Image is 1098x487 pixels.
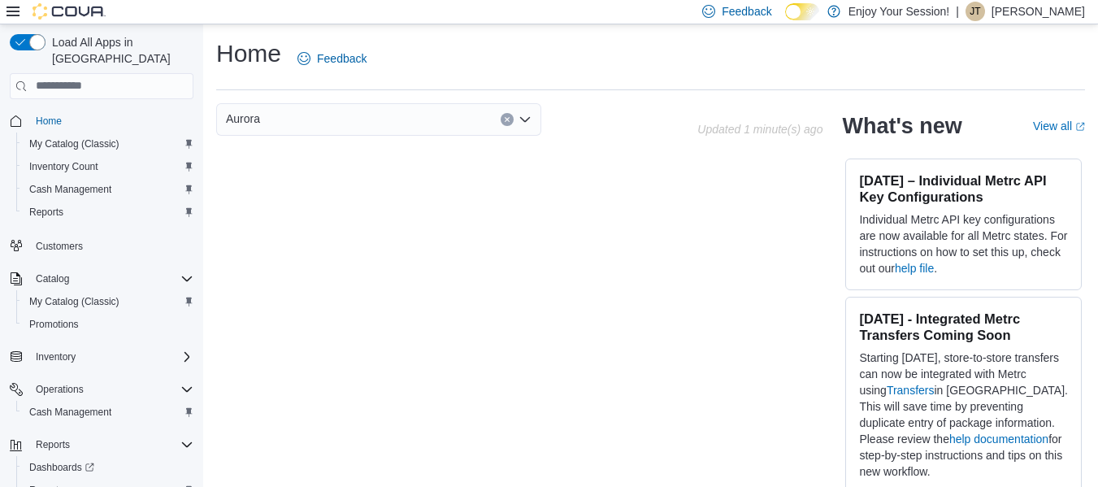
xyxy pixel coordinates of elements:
a: Inventory Count [23,157,105,176]
a: Promotions [23,315,85,334]
span: Home [29,111,193,131]
button: Catalog [29,269,76,289]
span: Reports [36,438,70,451]
span: Operations [36,383,84,396]
button: My Catalog (Classic) [16,290,200,313]
p: Starting [DATE], store-to-store transfers can now be integrated with Metrc using in [GEOGRAPHIC_D... [859,350,1068,480]
button: Operations [29,380,90,399]
span: Catalog [29,269,193,289]
button: Home [3,109,200,133]
a: My Catalog (Classic) [23,292,126,311]
span: Reports [29,435,193,454]
p: Enjoy Your Session! [848,2,950,21]
span: Reports [23,202,193,222]
h3: [DATE] – Individual Metrc API Key Configurations [859,172,1068,205]
span: Inventory [29,347,193,367]
span: Promotions [29,318,79,331]
p: [PERSON_NAME] [992,2,1085,21]
span: Inventory [36,350,76,363]
button: Operations [3,378,200,401]
span: Home [36,115,62,128]
input: Dark Mode [785,3,819,20]
button: Open list of options [519,113,532,126]
a: Home [29,111,68,131]
button: Inventory [29,347,82,367]
span: Cash Management [23,180,193,199]
span: Customers [36,240,83,253]
h2: What's new [842,113,961,139]
a: Cash Management [23,402,118,422]
button: Reports [29,435,76,454]
span: Cash Management [23,402,193,422]
span: Inventory Count [23,157,193,176]
p: Individual Metrc API key configurations are now available for all Metrc states. For instructions ... [859,211,1068,276]
button: Promotions [16,313,200,336]
span: Load All Apps in [GEOGRAPHIC_DATA] [46,34,193,67]
button: My Catalog (Classic) [16,133,200,155]
span: JT [970,2,980,21]
h1: Home [216,37,281,70]
span: My Catalog (Classic) [29,295,119,308]
a: Customers [29,237,89,256]
p: Updated 1 minute(s) ago [697,123,822,136]
span: Dashboards [29,461,94,474]
button: Reports [3,433,200,456]
a: Dashboards [23,458,101,477]
span: My Catalog (Classic) [23,292,193,311]
button: Reports [16,201,200,224]
button: Customers [3,233,200,257]
span: Operations [29,380,193,399]
svg: External link [1075,122,1085,132]
a: Reports [23,202,70,222]
span: Aurora [226,109,260,128]
button: Inventory Count [16,155,200,178]
span: Cash Management [29,406,111,419]
button: Cash Management [16,401,200,424]
span: My Catalog (Classic) [29,137,119,150]
a: Feedback [291,42,373,75]
p: | [956,2,959,21]
button: Clear input [501,113,514,126]
a: My Catalog (Classic) [23,134,126,154]
span: Cash Management [29,183,111,196]
a: View allExternal link [1033,120,1085,133]
button: Catalog [3,267,200,290]
span: Catalog [36,272,69,285]
span: Reports [29,206,63,219]
span: Inventory Count [29,160,98,173]
a: help file [895,262,934,275]
span: Dark Mode [785,20,786,21]
img: Cova [33,3,106,20]
button: Inventory [3,346,200,368]
span: Promotions [23,315,193,334]
span: Feedback [722,3,771,20]
div: Jeremy Tremblett [966,2,985,21]
a: Transfers [887,384,935,397]
span: Dashboards [23,458,193,477]
span: Feedback [317,50,367,67]
a: help documentation [949,433,1048,446]
a: Dashboards [16,456,200,479]
span: Customers [29,235,193,255]
span: My Catalog (Classic) [23,134,193,154]
h3: [DATE] - Integrated Metrc Transfers Coming Soon [859,311,1068,343]
button: Cash Management [16,178,200,201]
a: Cash Management [23,180,118,199]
